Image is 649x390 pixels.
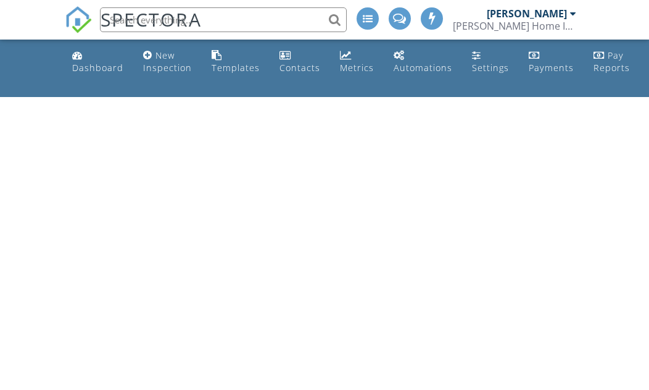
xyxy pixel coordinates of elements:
[275,45,325,80] a: Contacts
[207,45,265,80] a: Templates
[529,62,574,74] div: Payments
[593,49,630,74] div: Pay Reports
[138,45,197,80] a: New Inspection
[67,45,128,80] a: Dashboard
[212,62,260,74] div: Templates
[72,62,123,74] div: Dashboard
[487,7,567,20] div: [PERSON_NAME]
[394,62,452,74] div: Automations
[279,62,320,74] div: Contacts
[453,20,576,32] div: Eldredge Home Inspection
[100,7,347,32] input: Search everything...
[472,62,509,74] div: Settings
[589,45,635,80] a: Pay Reports
[65,6,92,33] img: The Best Home Inspection Software - Spectora
[524,45,579,80] a: Payments
[389,45,457,80] a: Automations (Advanced)
[467,45,514,80] a: Settings
[65,17,202,43] a: SPECTORA
[340,62,374,74] div: Metrics
[335,45,379,80] a: Metrics
[143,49,192,74] div: New Inspection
